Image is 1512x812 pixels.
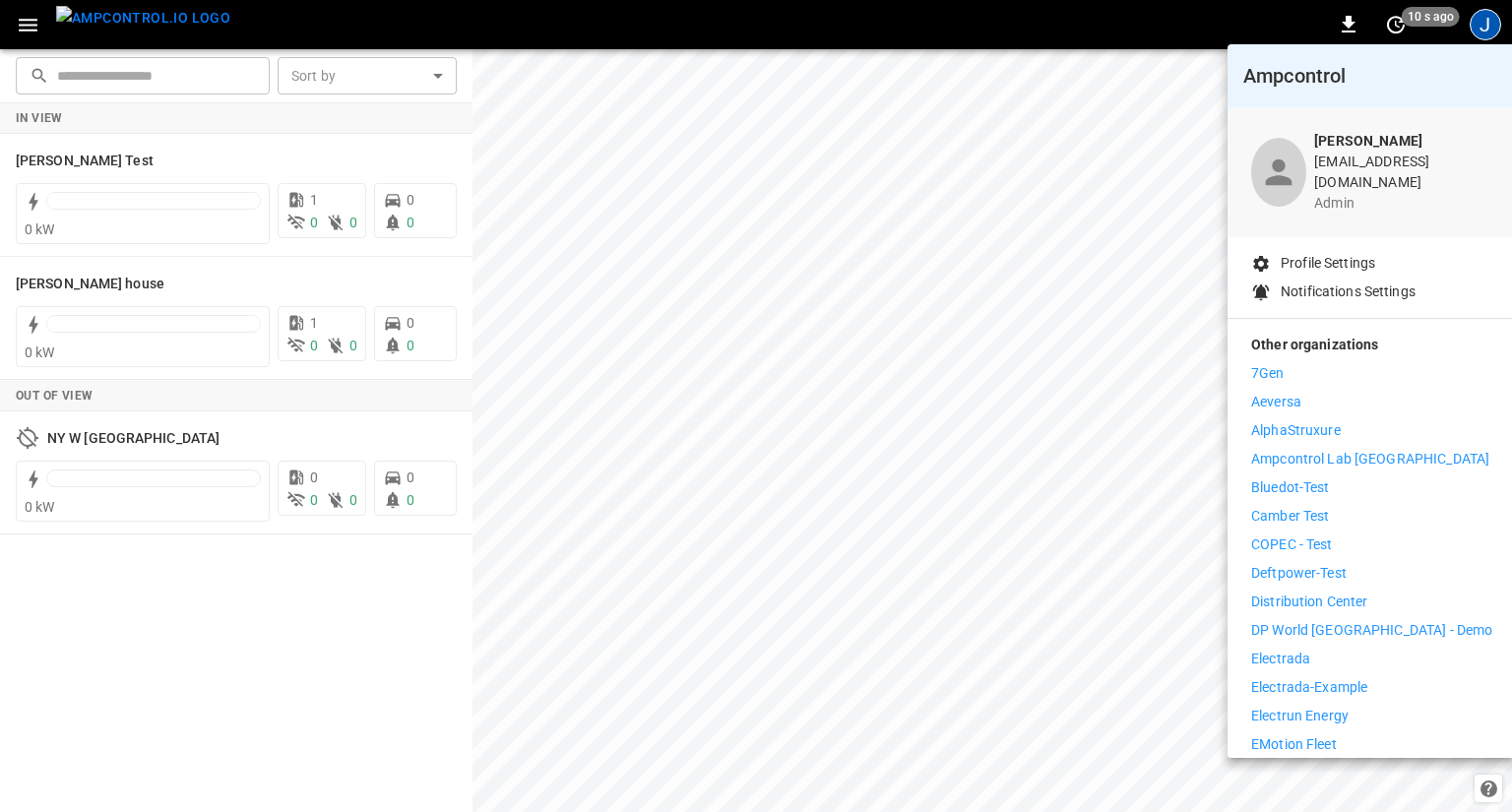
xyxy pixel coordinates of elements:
[1251,335,1492,363] p: Other organizations
[1251,677,1367,698] p: Electrada-Example
[1251,649,1310,669] p: Electrada
[1314,133,1422,149] b: [PERSON_NAME]
[1251,506,1329,527] p: Camber Test
[1251,449,1489,469] p: Ampcontrol Lab [GEOGRAPHIC_DATA]
[1251,734,1337,755] p: eMotion Fleet
[1314,193,1492,214] p: admin
[1251,620,1492,641] p: DP World [GEOGRAPHIC_DATA] - Demo
[1281,281,1416,302] p: Notifications Settings
[1251,420,1341,441] p: AlphaStruxure
[1251,592,1368,612] p: Distribution Center
[1251,138,1306,207] div: profile-icon
[1251,477,1330,498] p: Bluedot-Test
[1281,253,1375,274] p: Profile Settings
[1251,534,1333,555] p: COPEC - Test
[1251,563,1347,584] p: Deftpower-Test
[1251,706,1349,726] p: Electrun Energy
[1243,60,1500,92] h6: Ampcontrol
[1251,363,1285,384] p: 7Gen
[1251,392,1301,412] p: Aeversa
[1314,152,1492,193] p: [EMAIL_ADDRESS][DOMAIN_NAME]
